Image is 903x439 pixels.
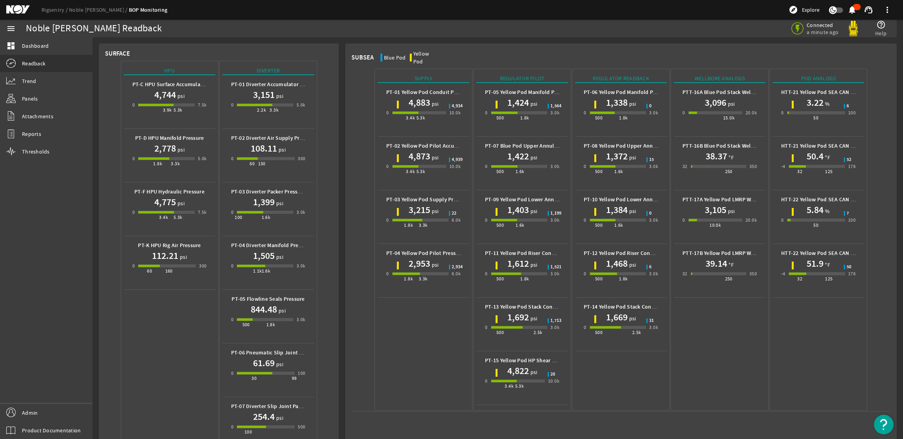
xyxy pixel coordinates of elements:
div: 1.1k [253,267,262,275]
b: PTT-17A Yellow Pod LMRP Wellbore Pressure [682,196,791,203]
span: psi [628,314,636,322]
div: 100 [848,109,856,117]
div: Noble [PERSON_NAME] Readback [26,25,162,33]
h1: 1,505 [253,249,275,262]
span: psi [529,100,537,108]
h1: 112.21 [152,249,178,262]
h1: 1,468 [606,257,628,270]
div: 2.5k [534,329,543,336]
b: PT-06 Yellow Pod Manifold Pressure [584,89,671,96]
mat-icon: dashboard [6,41,16,51]
a: Rigsentry [42,6,69,13]
mat-icon: menu [6,24,16,33]
div: 1.6k [262,267,271,275]
div: 300 [298,155,305,163]
div: 0 [584,323,586,331]
div: 1.6k [614,168,623,175]
img: Yellowpod.svg [845,21,861,36]
div: 2.2k [257,106,266,114]
div: 5.0k [198,155,207,163]
div: 500 [595,114,603,122]
div: 15.0k [723,114,735,122]
div: Wellbore Analogs [674,74,765,83]
div: 250 [725,168,733,175]
div: 3.4k [406,114,415,122]
h1: 38.37 [706,150,727,163]
div: 0 [132,262,135,270]
div: 0 [231,369,233,377]
b: HTT-21 Yellow Pod SEA CAN 1 Temperature [781,142,886,150]
span: Panels [22,95,38,103]
div: Subsea [351,54,374,61]
span: psi [277,146,286,154]
h1: 1,403 [507,204,529,216]
div: 500 [595,275,603,283]
h1: 1,692 [507,311,529,323]
div: 0 [132,155,135,163]
div: Regulator Pilot [476,74,568,83]
h1: 254.4 [253,410,275,423]
span: 52 [847,157,852,162]
div: 250 [725,275,733,283]
span: psi [430,261,439,269]
span: 15 [649,157,654,162]
div: 10.0k [709,221,721,229]
h1: 2,778 [154,142,176,155]
span: Product Documentation [22,426,81,434]
span: 6 [847,104,849,108]
span: Connected [807,22,840,29]
span: % [823,207,830,215]
div: 0 [231,423,233,431]
div: 5.3k [515,382,524,390]
div: Diverter [223,67,314,75]
div: 3.3k [419,221,428,229]
span: 1,521 [550,265,561,269]
div: 0 [485,323,487,331]
div: 3.0k [649,270,658,278]
div: 3.9k [163,106,172,114]
span: psi [628,100,636,108]
b: PT-07 Blue Pod Upper Annular Pilot Pressure [485,142,595,150]
div: 500 [496,168,504,175]
div: 0 [682,216,685,224]
div: 0 [781,109,784,117]
b: PT-D HPU Manifold Pressure [135,134,204,142]
h1: 4,883 [409,96,430,109]
h1: 844.48 [251,303,277,316]
b: HTT-22 Yellow Pod SEA CAN 2 Humidity [781,196,878,203]
h1: 3.22 [807,96,823,109]
div: 20.0k [746,216,757,224]
span: psi [430,100,439,108]
span: °F [823,261,830,269]
h1: 4,822 [507,365,529,377]
div: 125 [825,168,832,175]
span: °F [727,154,734,161]
div: 5.3k [174,106,183,114]
span: psi [275,199,283,207]
div: 1.8k [520,275,529,283]
a: Noble [PERSON_NAME] [69,6,129,13]
span: psi [529,154,537,161]
b: PT-14 Yellow Pod Stack Connector Regulator Pressure [584,303,715,311]
span: 0 [649,104,651,108]
div: 0 [485,270,487,278]
div: 0 [781,216,784,224]
div: 6.0k [452,216,461,224]
b: PT-03 Diverter Packer Pressure [231,188,306,195]
span: psi [529,207,537,215]
b: PT-04 Diverter Manifold Pressure [231,242,311,249]
div: -4 [781,163,785,170]
h1: 51.9 [807,257,823,270]
span: Explore [802,6,820,14]
div: 100 [244,428,252,436]
div: 500 [595,329,603,336]
div: 3.0k [649,109,658,117]
div: 1.6k [614,221,623,229]
span: psi [176,146,185,154]
div: 3.0k [550,323,559,331]
b: PTT-16A Blue Pod Stack Wellbore Pressure [682,89,786,96]
h1: 1,424 [507,96,529,109]
h1: 61.69 [253,357,275,369]
div: 0 [485,109,487,117]
div: 3.4k [406,168,415,175]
